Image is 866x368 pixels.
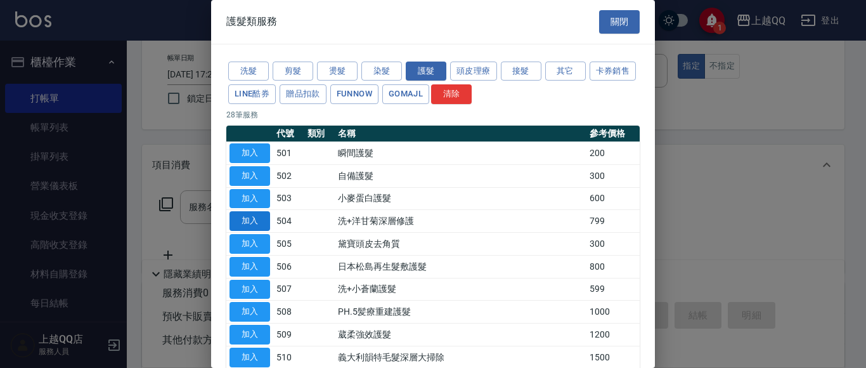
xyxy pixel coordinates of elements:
[586,164,640,187] td: 300
[273,301,304,324] td: 508
[229,257,270,277] button: 加入
[273,324,304,346] td: 509
[586,324,640,346] td: 1200
[545,62,586,81] button: 其它
[335,142,586,165] td: 瞬間護髮
[226,15,277,28] span: 護髮類服務
[228,84,276,104] button: LINE酷券
[335,324,586,346] td: 葳柔強效護髮
[599,10,640,34] button: 關閉
[586,187,640,210] td: 600
[335,164,586,187] td: 自備護髮
[273,62,313,81] button: 剪髮
[382,84,429,104] button: GOMAJL
[273,164,304,187] td: 502
[586,142,640,165] td: 200
[317,62,358,81] button: 燙髮
[229,280,270,299] button: 加入
[431,84,472,104] button: 清除
[273,255,304,278] td: 506
[229,189,270,209] button: 加入
[501,62,541,81] button: 接髮
[229,234,270,254] button: 加入
[273,278,304,301] td: 507
[361,62,402,81] button: 染髮
[586,255,640,278] td: 800
[273,187,304,210] td: 503
[280,84,326,104] button: 贈品扣款
[273,142,304,165] td: 501
[335,255,586,278] td: 日本松島再生髮敷護髮
[229,325,270,345] button: 加入
[586,233,640,256] td: 300
[273,233,304,256] td: 505
[229,143,270,163] button: 加入
[229,348,270,367] button: 加入
[590,62,637,81] button: 卡券銷售
[335,301,586,324] td: PH.5髪療重建護髮
[586,278,640,301] td: 599
[228,62,269,81] button: 洗髮
[304,126,335,142] th: 類別
[335,233,586,256] td: 黛寶頭皮去角質
[335,126,586,142] th: 名稱
[229,166,270,186] button: 加入
[229,211,270,231] button: 加入
[586,210,640,233] td: 799
[335,210,586,233] td: 洗+洋甘菊深層修護
[450,62,497,81] button: 頭皮理療
[273,126,304,142] th: 代號
[335,187,586,210] td: 小麥蛋白護髮
[226,109,640,121] p: 28 筆服務
[586,126,640,142] th: 參考價格
[335,278,586,301] td: 洗+小蒼蘭護髮
[586,301,640,324] td: 1000
[330,84,378,104] button: FUNNOW
[273,210,304,233] td: 504
[406,62,446,81] button: 護髮
[229,302,270,322] button: 加入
